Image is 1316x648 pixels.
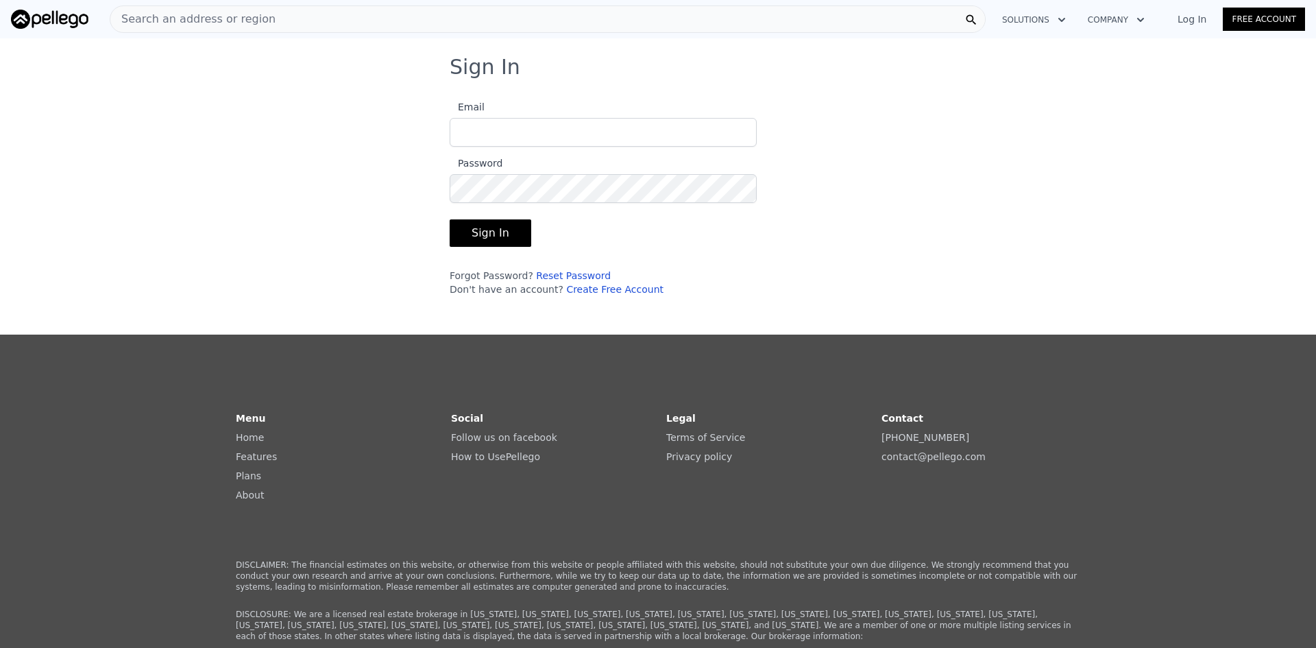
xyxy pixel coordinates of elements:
span: Email [450,101,485,112]
a: Reset Password [536,270,611,281]
h3: Sign In [450,55,866,80]
div: Forgot Password? Don't have an account? [450,269,757,296]
input: Email [450,118,757,147]
a: Create Free Account [566,284,663,295]
a: [PHONE_NUMBER] [881,432,969,443]
strong: Social [451,413,483,424]
a: Log In [1161,12,1223,26]
img: Pellego [11,10,88,29]
strong: Legal [666,413,696,424]
button: Sign In [450,219,531,247]
strong: Menu [236,413,265,424]
span: Password [450,158,502,169]
a: How to UsePellego [451,451,540,462]
strong: Contact [881,413,923,424]
p: DISCLOSURE: We are a licensed real estate brokerage in [US_STATE], [US_STATE], [US_STATE], [US_ST... [236,609,1080,642]
a: About [236,490,264,501]
a: Follow us on facebook [451,432,557,443]
span: Search an address or region [110,11,276,27]
input: Password [450,174,757,203]
a: Plans [236,470,261,481]
a: Terms of Service [666,432,745,443]
a: Features [236,451,277,462]
a: Home [236,432,264,443]
a: Free Account [1223,8,1305,31]
a: contact@pellego.com [881,451,986,462]
button: Company [1077,8,1156,32]
button: Solutions [991,8,1077,32]
a: Privacy policy [666,451,732,462]
p: DISCLAIMER: The financial estimates on this website, or otherwise from this website or people aff... [236,560,1080,592]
